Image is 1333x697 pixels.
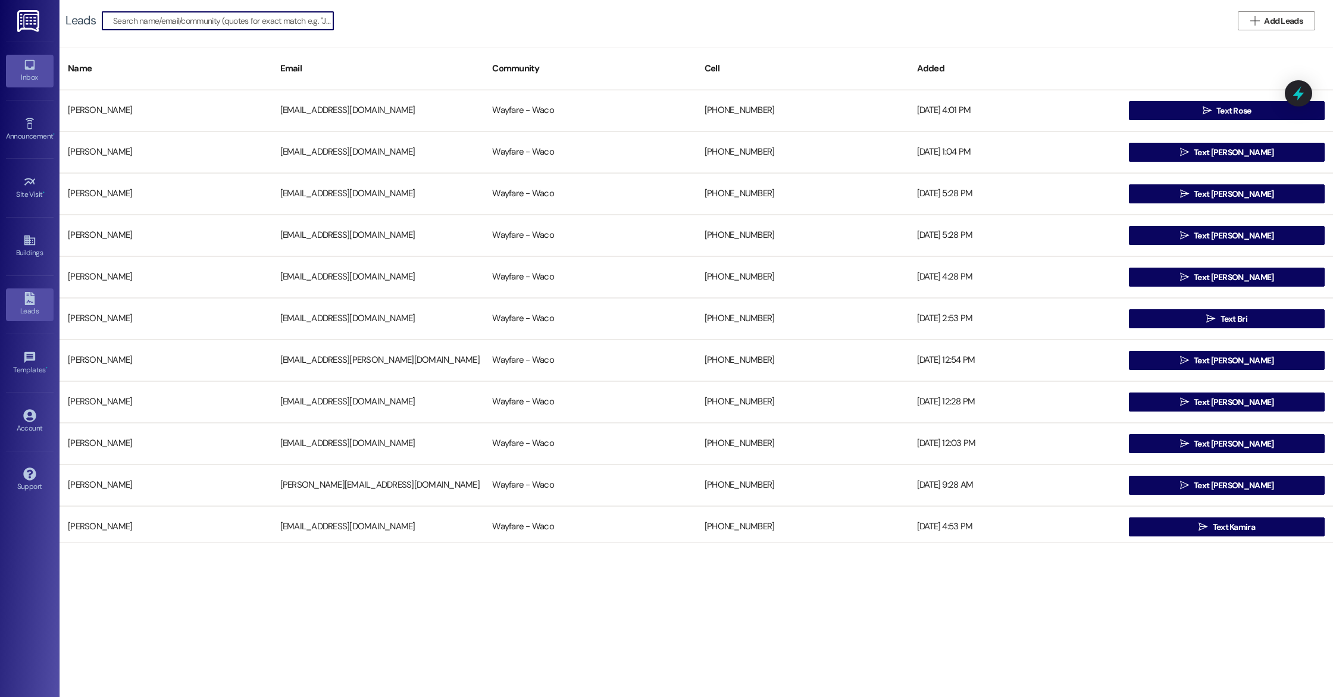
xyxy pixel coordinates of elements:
[696,390,909,414] div: [PHONE_NUMBER]
[6,406,54,438] a: Account
[65,14,96,27] div: Leads
[1180,231,1189,240] i: 
[1129,184,1325,203] button: Text [PERSON_NAME]
[60,140,272,164] div: [PERSON_NAME]
[1194,188,1273,200] span: Text [PERSON_NAME]
[484,265,696,289] div: Wayfare - Waco
[484,54,696,83] div: Community
[272,54,484,83] div: Email
[484,473,696,497] div: Wayfare - Waco
[60,348,272,372] div: [PERSON_NAME]
[1129,309,1325,328] button: Text Bri
[909,54,1121,83] div: Added
[1221,313,1247,325] span: Text Bri
[909,265,1121,289] div: [DATE] 4:28 PM
[60,307,272,331] div: [PERSON_NAME]
[1238,11,1315,30] button: Add Leads
[1216,105,1251,117] span: Text Rose
[1129,226,1325,245] button: Text [PERSON_NAME]
[1194,479,1273,492] span: Text [PERSON_NAME]
[6,230,54,262] a: Buildings
[1180,272,1189,282] i: 
[1250,16,1259,26] i: 
[1129,101,1325,120] button: Text Rose
[1180,356,1189,365] i: 
[113,12,333,29] input: Search name/email/community (quotes for exact match e.g. "John Smith")
[272,224,484,247] div: [EMAIL_ADDRESS][DOMAIN_NAME]
[43,189,45,197] span: •
[53,130,55,139] span: •
[696,54,909,83] div: Cell
[60,390,272,414] div: [PERSON_NAME]
[60,224,272,247] div: [PERSON_NAME]
[6,288,54,321] a: Leads
[909,224,1121,247] div: [DATE] 5:28 PM
[1129,476,1325,495] button: Text [PERSON_NAME]
[272,140,484,164] div: [EMAIL_ADDRESS][DOMAIN_NAME]
[272,473,484,497] div: [PERSON_NAME][EMAIL_ADDRESS][DOMAIN_NAME]
[909,348,1121,372] div: [DATE] 12:54 PM
[60,432,272,456] div: [PERSON_NAME]
[272,348,484,372] div: [EMAIL_ADDRESS][PERSON_NAME][DOMAIN_NAME]
[1180,397,1189,407] i: 
[696,140,909,164] div: [PHONE_NUMBER]
[1180,481,1189,490] i: 
[60,515,272,539] div: [PERSON_NAME]
[6,347,54,379] a: Templates •
[6,464,54,496] a: Support
[696,515,909,539] div: [PHONE_NUMBER]
[1264,15,1303,27] span: Add Leads
[60,182,272,206] div: [PERSON_NAME]
[6,172,54,204] a: Site Visit •
[1129,434,1325,453] button: Text [PERSON_NAME]
[484,348,696,372] div: Wayfare - Waco
[17,10,42,32] img: ResiDesk Logo
[909,432,1121,456] div: [DATE] 12:03 PM
[1194,438,1273,450] span: Text [PERSON_NAME]
[909,307,1121,331] div: [DATE] 2:53 PM
[272,307,484,331] div: [EMAIL_ADDRESS][DOMAIN_NAME]
[6,55,54,87] a: Inbox
[696,265,909,289] div: [PHONE_NUMBER]
[60,54,272,83] div: Name
[272,99,484,123] div: [EMAIL_ADDRESS][DOMAIN_NAME]
[1213,521,1255,533] span: Text Kamira
[484,515,696,539] div: Wayfare - Waco
[1129,143,1325,162] button: Text [PERSON_NAME]
[46,364,48,372] span: •
[909,515,1121,539] div: [DATE] 4:53 PM
[484,99,696,123] div: Wayfare - Waco
[60,265,272,289] div: [PERSON_NAME]
[272,182,484,206] div: [EMAIL_ADDRESS][DOMAIN_NAME]
[1194,271,1273,284] span: Text [PERSON_NAME]
[272,265,484,289] div: [EMAIL_ADDRESS][DOMAIN_NAME]
[1199,522,1207,532] i: 
[272,390,484,414] div: [EMAIL_ADDRESS][DOMAIN_NAME]
[272,432,484,456] div: [EMAIL_ADDRESS][DOMAIN_NAME]
[60,99,272,123] div: [PERSON_NAME]
[696,307,909,331] div: [PHONE_NUMBER]
[1194,396,1273,409] span: Text [PERSON_NAME]
[909,390,1121,414] div: [DATE] 12:28 PM
[696,432,909,456] div: [PHONE_NUMBER]
[484,390,696,414] div: Wayfare - Waco
[60,473,272,497] div: [PERSON_NAME]
[696,473,909,497] div: [PHONE_NUMBER]
[1194,230,1273,242] span: Text [PERSON_NAME]
[1180,189,1189,199] i: 
[1180,147,1189,157] i: 
[484,140,696,164] div: Wayfare - Waco
[1206,314,1215,324] i: 
[1129,393,1325,412] button: Text [PERSON_NAME]
[484,432,696,456] div: Wayfare - Waco
[696,99,909,123] div: [PHONE_NUMBER]
[484,224,696,247] div: Wayfare - Waco
[696,224,909,247] div: [PHONE_NUMBER]
[1129,268,1325,287] button: Text [PERSON_NAME]
[1129,351,1325,370] button: Text [PERSON_NAME]
[909,99,1121,123] div: [DATE] 4:01 PM
[909,182,1121,206] div: [DATE] 5:28 PM
[696,182,909,206] div: [PHONE_NUMBER]
[1194,354,1273,367] span: Text [PERSON_NAME]
[1129,517,1325,536] button: Text Kamira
